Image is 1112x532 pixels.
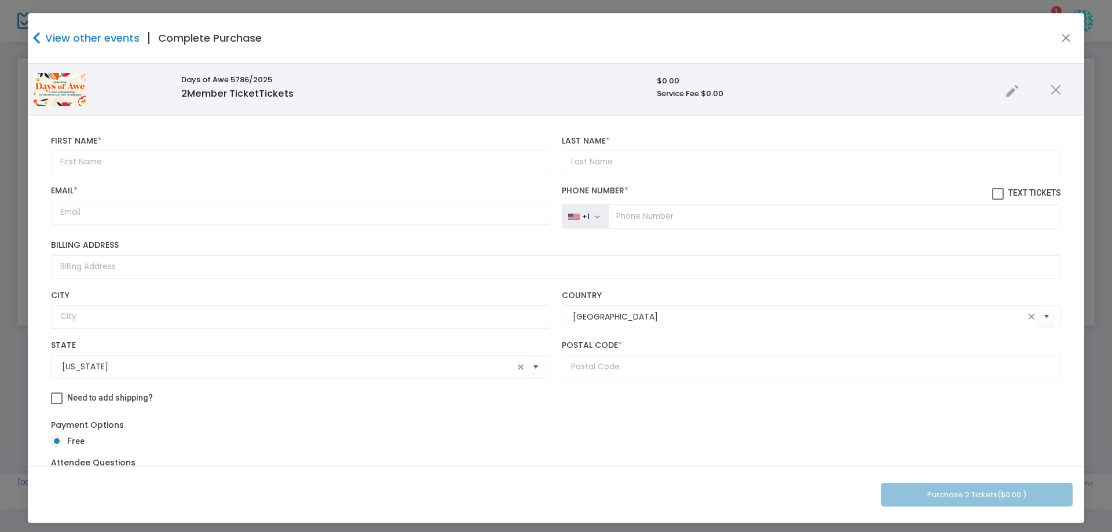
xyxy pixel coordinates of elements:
label: State [51,340,550,351]
label: Payment Options [51,419,124,431]
label: Billing Address [51,240,1061,251]
button: Select [528,355,544,379]
label: Country [562,291,1061,301]
label: Attendee Questions [51,457,136,469]
label: Email [51,186,550,196]
h6: Days of Awe 5786/2025 [181,75,645,85]
input: Select Country [573,311,1025,323]
span: Tickets [259,87,294,100]
span: clear [1025,310,1038,324]
button: Close [1059,31,1074,46]
img: cross.png [1051,85,1061,95]
span: | [140,28,158,49]
span: Need to add shipping? [67,393,153,402]
input: Select State [62,361,514,373]
h6: Service Fee $0.00 [657,89,994,98]
input: City [51,305,550,329]
span: Member Ticket [181,87,294,100]
span: Text Tickets [1008,188,1061,197]
input: Postal Code [562,355,1061,379]
div: +1 [582,212,590,221]
button: +1 [562,204,609,229]
label: Postal Code [562,340,1061,351]
label: First Name [51,136,550,146]
img: TicketEmailImage.png [34,73,86,106]
h4: Complete Purchase [158,30,262,46]
input: First Name [51,151,550,174]
label: Last Name [562,136,1061,146]
span: clear [514,360,528,374]
input: Email [51,201,550,225]
input: Billing Address [51,255,1061,279]
button: Select [1038,305,1055,329]
label: Phone Number [562,186,1061,200]
h4: View other events [42,30,140,46]
label: City [51,291,550,301]
input: Phone Number [608,204,1061,229]
span: 2 [181,87,187,100]
h6: $0.00 [657,76,994,86]
span: Free [63,435,85,447]
input: Last Name [562,151,1061,174]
